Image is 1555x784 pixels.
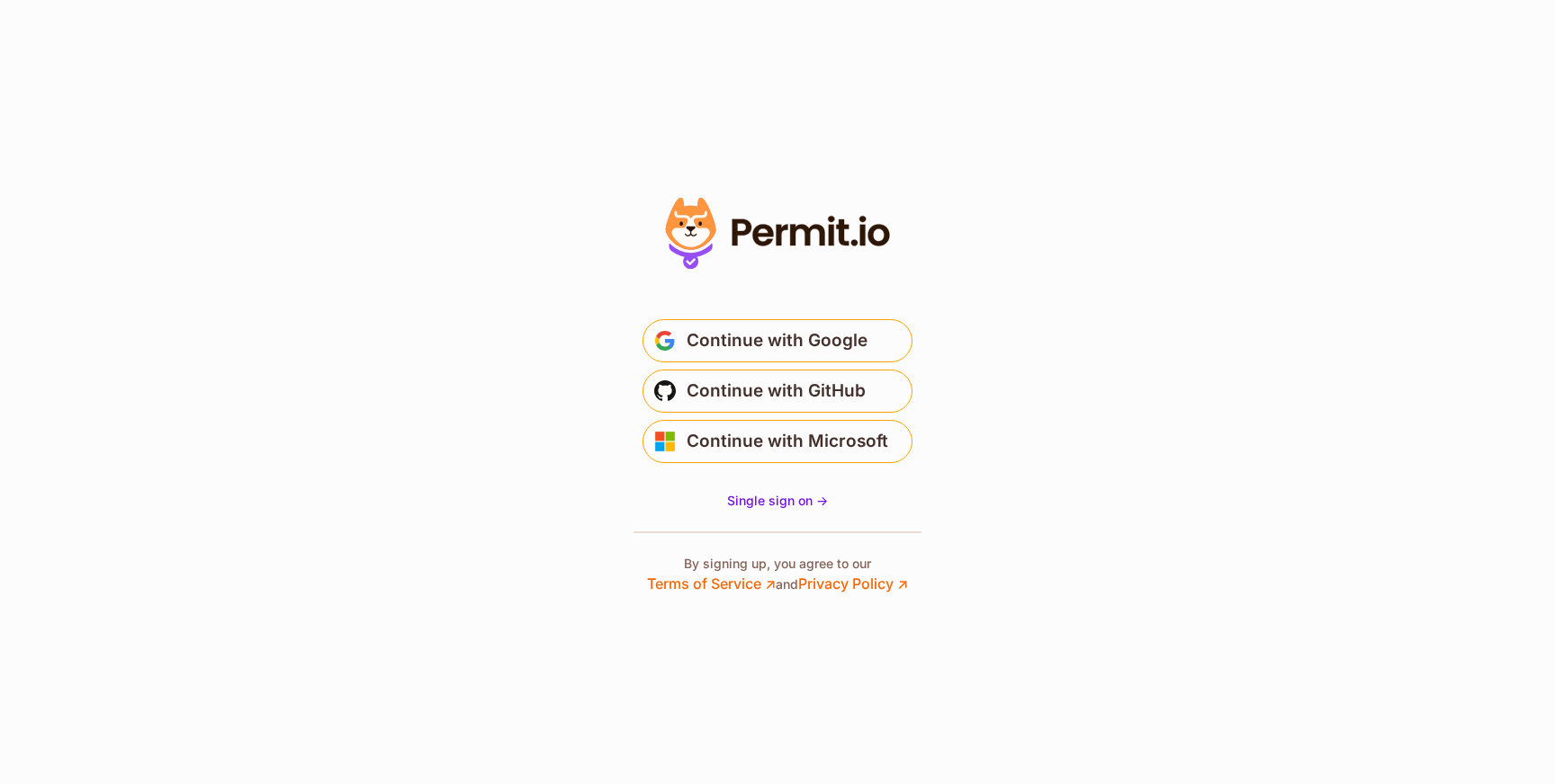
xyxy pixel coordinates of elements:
[727,492,828,510] a: Single sign on ->
[687,427,888,456] span: Continue with Microsoft
[647,555,908,594] p: By signing up, you agree to our and
[687,326,867,355] span: Continue with Google
[798,575,908,592] a: Privacy Policy ↗
[643,370,912,413] button: Continue with GitHub
[643,420,912,463] button: Continue with Microsoft
[727,493,828,508] span: Single sign on ->
[643,319,912,362] button: Continue with Google
[647,575,776,592] a: Terms of Service ↗
[687,377,866,405] span: Continue with GitHub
